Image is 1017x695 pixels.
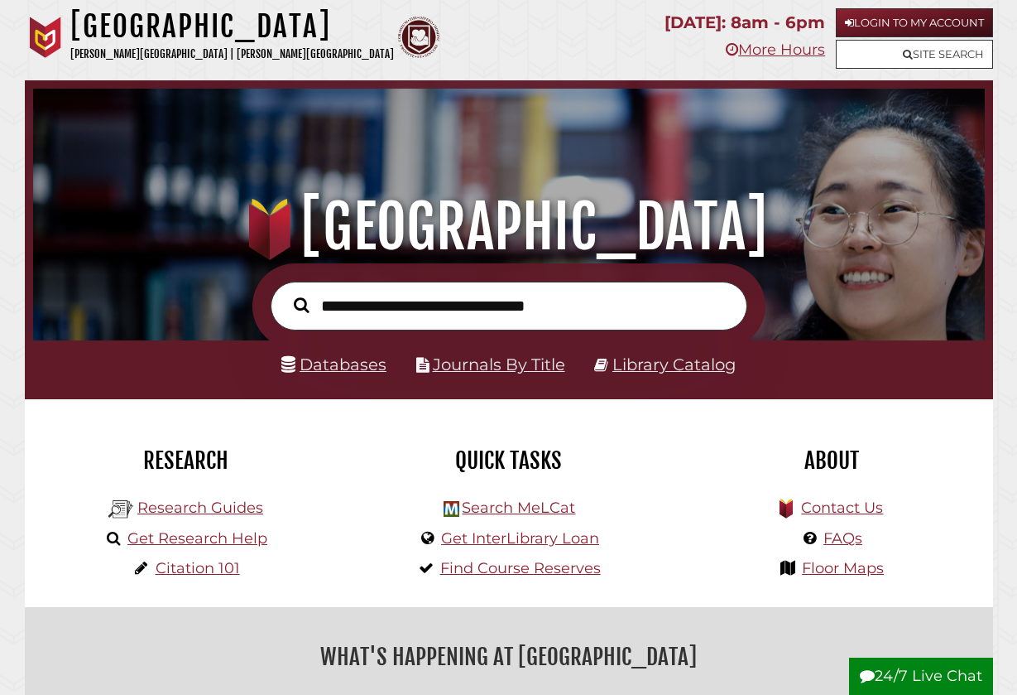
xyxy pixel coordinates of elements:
[398,17,439,58] img: Calvin Theological Seminary
[281,355,386,374] a: Databases
[440,559,601,577] a: Find Course Reserves
[433,355,565,374] a: Journals By Title
[285,293,317,316] button: Search
[664,8,825,37] p: [DATE]: 8am - 6pm
[726,41,825,59] a: More Hours
[37,446,335,475] h2: Research
[802,559,884,577] a: Floor Maps
[127,529,267,548] a: Get Research Help
[25,17,66,58] img: Calvin University
[108,497,133,522] img: Hekman Library Logo
[612,355,736,374] a: Library Catalog
[836,8,993,37] a: Login to My Account
[823,529,862,548] a: FAQs
[462,499,575,517] a: Search MeLCat
[70,45,394,64] p: [PERSON_NAME][GEOGRAPHIC_DATA] | [PERSON_NAME][GEOGRAPHIC_DATA]
[137,499,263,517] a: Research Guides
[836,40,993,69] a: Site Search
[294,297,309,314] i: Search
[444,501,459,517] img: Hekman Library Logo
[683,446,981,475] h2: About
[441,529,599,548] a: Get InterLibrary Loan
[360,446,658,475] h2: Quick Tasks
[48,191,969,263] h1: [GEOGRAPHIC_DATA]
[37,638,981,676] h2: What's Happening at [GEOGRAPHIC_DATA]
[156,559,240,577] a: Citation 101
[801,499,883,517] a: Contact Us
[70,8,394,45] h1: [GEOGRAPHIC_DATA]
